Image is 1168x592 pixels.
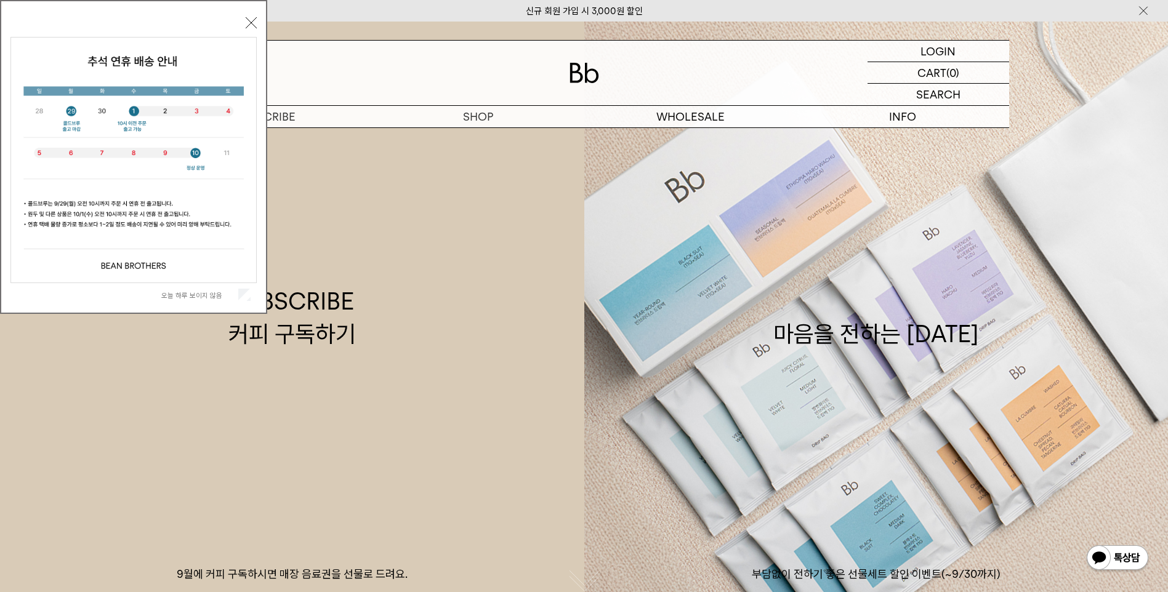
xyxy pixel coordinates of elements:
[228,285,356,350] div: SUBSCRIBE 커피 구독하기
[1085,544,1150,574] img: 카카오톡 채널 1:1 채팅 버튼
[797,106,1009,127] p: INFO
[584,106,797,127] p: WHOLESALE
[773,285,979,350] div: 마음을 전하는 [DATE]
[868,41,1009,62] a: LOGIN
[946,62,959,83] p: (0)
[868,62,1009,84] a: CART (0)
[917,62,946,83] p: CART
[246,17,257,28] button: 닫기
[372,106,584,127] a: SHOP
[570,63,599,83] img: 로고
[920,41,956,62] p: LOGIN
[161,291,236,300] label: 오늘 하루 보이지 않음
[526,6,643,17] a: 신규 회원 가입 시 3,000원 할인
[916,84,961,105] p: SEARCH
[11,38,256,282] img: 5e4d662c6b1424087153c0055ceb1a13_140731.jpg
